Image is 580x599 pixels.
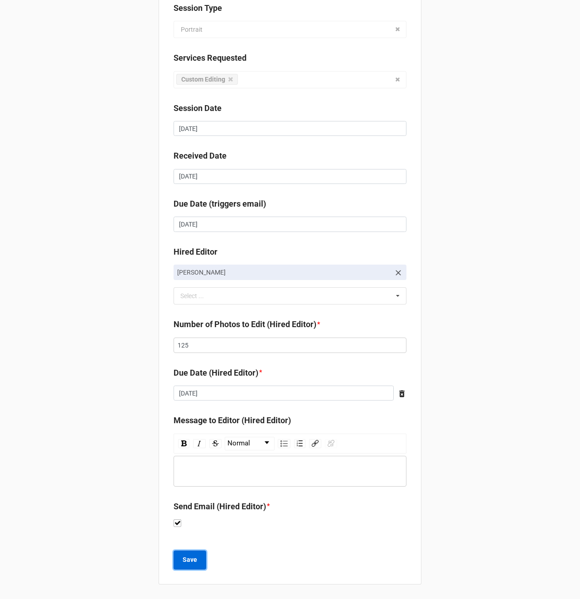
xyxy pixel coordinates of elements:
[174,434,406,454] div: rdw-toolbar
[174,121,406,136] input: Date
[174,246,217,258] label: Hired Editor
[174,150,227,162] label: Received Date
[294,439,305,448] div: Ordered
[225,437,275,450] div: rdw-dropdown
[176,437,223,450] div: rdw-inline-control
[174,198,266,210] label: Due Date (triggers email)
[227,438,250,449] span: Normal
[178,291,217,301] div: Select ...
[276,437,307,450] div: rdw-list-control
[174,52,246,64] label: Services Requested
[178,466,402,476] div: rdw-editor
[223,437,276,450] div: rdw-block-control
[174,2,222,14] label: Session Type
[309,439,321,448] div: Link
[193,439,206,448] div: Italic
[174,102,222,115] label: Session Date
[174,318,316,331] label: Number of Photos to Edit (Hired Editor)
[174,414,291,427] label: Message to Editor (Hired Editor)
[209,439,222,448] div: Strikethrough
[325,439,337,448] div: Unlink
[174,434,406,487] div: rdw-wrapper
[174,169,406,184] input: Date
[174,217,406,232] input: Date
[174,500,266,513] label: Send Email (Hired Editor)
[183,555,197,565] b: Save
[174,386,394,401] input: Date
[174,551,206,570] button: Save
[278,439,290,448] div: Unordered
[307,437,339,450] div: rdw-link-control
[177,268,390,277] p: [PERSON_NAME]
[178,439,189,448] div: Bold
[174,367,258,379] label: Due Date (Hired Editor)
[225,437,274,450] a: Block Type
